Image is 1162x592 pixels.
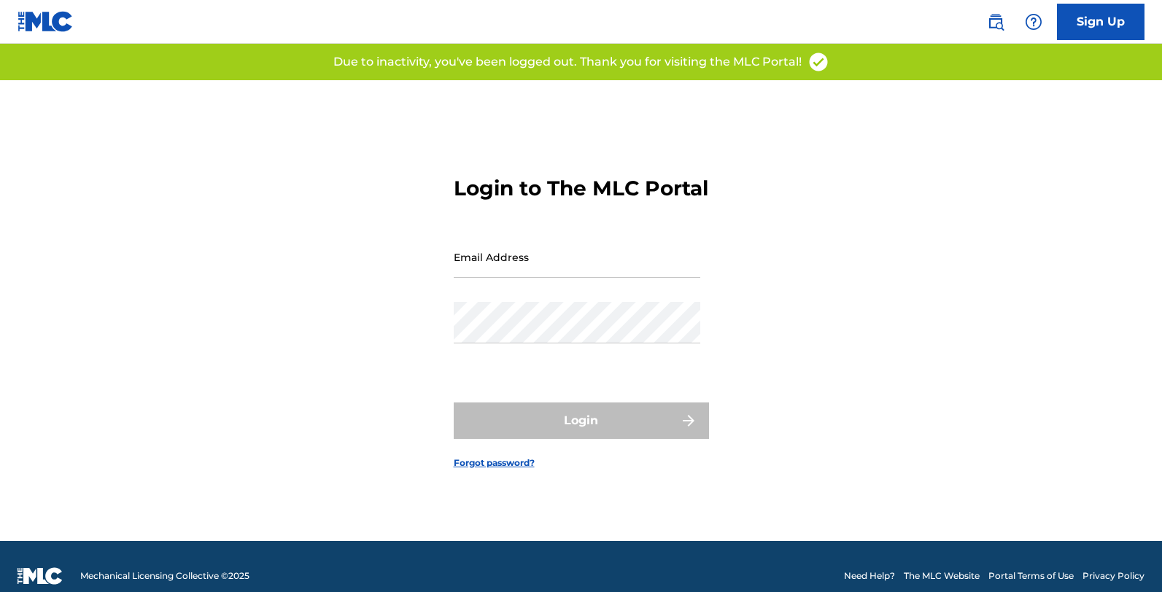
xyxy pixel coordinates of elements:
[844,569,895,583] a: Need Help?
[454,176,708,201] h3: Login to The MLC Portal
[981,7,1010,36] a: Public Search
[1019,7,1048,36] div: Help
[1057,4,1144,40] a: Sign Up
[1082,569,1144,583] a: Privacy Policy
[454,456,535,470] a: Forgot password?
[80,569,249,583] span: Mechanical Licensing Collective © 2025
[1025,13,1042,31] img: help
[333,53,802,71] p: Due to inactivity, you've been logged out. Thank you for visiting the MLC Portal!
[18,567,63,585] img: logo
[988,569,1074,583] a: Portal Terms of Use
[904,569,980,583] a: The MLC Website
[987,13,1004,31] img: search
[18,11,74,32] img: MLC Logo
[807,51,829,73] img: access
